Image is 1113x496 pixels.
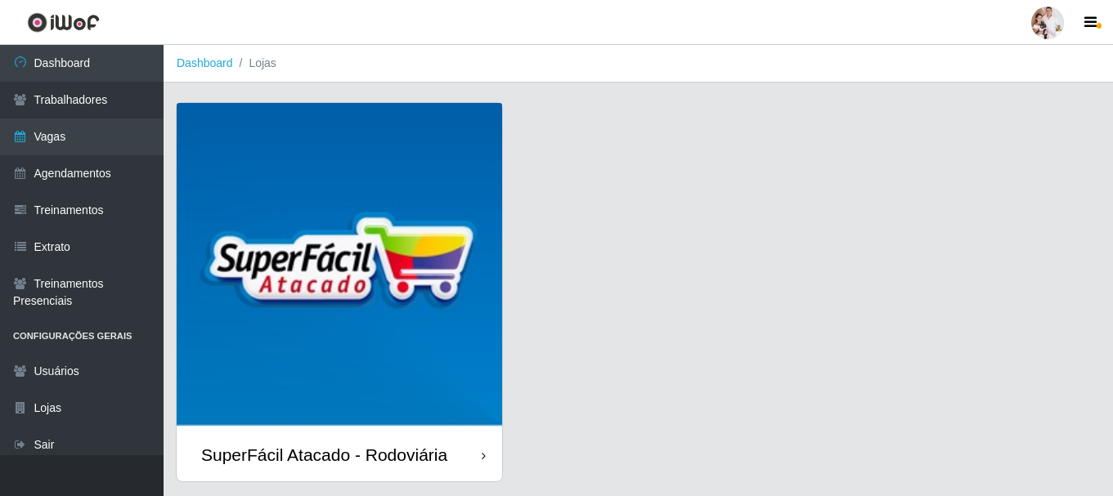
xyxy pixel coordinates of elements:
[177,103,502,428] img: cardImg
[164,45,1113,83] nav: breadcrumb
[27,12,100,33] img: CoreUI Logo
[233,55,276,72] li: Lojas
[177,56,233,69] a: Dashboard
[177,103,502,481] a: SuperFácil Atacado - Rodoviária
[201,445,447,465] div: SuperFácil Atacado - Rodoviária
